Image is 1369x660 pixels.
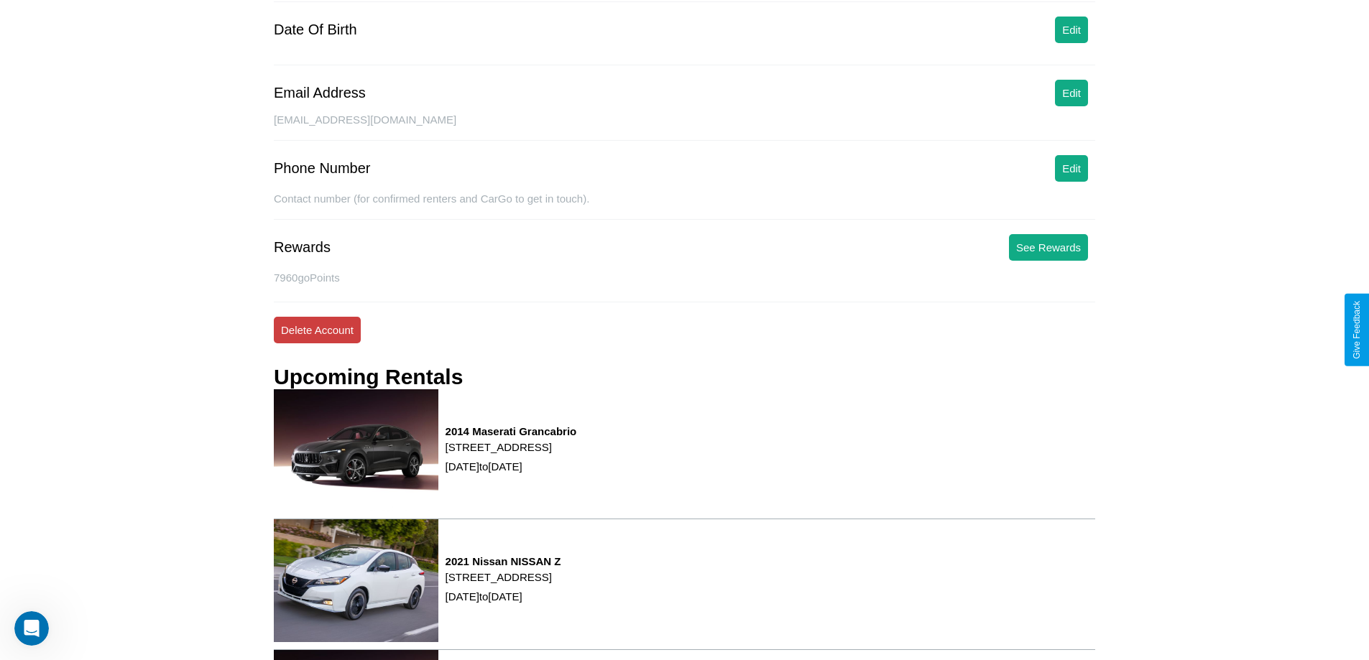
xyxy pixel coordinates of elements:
[274,268,1095,287] p: 7960 goPoints
[446,555,561,567] h3: 2021 Nissan NISSAN Z
[446,437,577,457] p: [STREET_ADDRESS]
[274,22,357,38] div: Date Of Birth
[1055,155,1088,182] button: Edit
[274,389,438,511] img: rental
[446,425,577,437] h3: 2014 Maserati Grancabrio
[1055,17,1088,43] button: Edit
[14,611,49,646] iframe: Intercom live chat
[274,365,463,389] h3: Upcoming Rentals
[274,519,438,642] img: rental
[274,317,361,343] button: Delete Account
[274,85,366,101] div: Email Address
[274,113,1095,141] div: [EMAIL_ADDRESS][DOMAIN_NAME]
[274,239,331,256] div: Rewards
[1352,301,1362,359] div: Give Feedback
[1055,80,1088,106] button: Edit
[274,192,1095,220] div: Contact number (for confirmed renters and CarGo to get in touch).
[446,587,561,606] p: [DATE] to [DATE]
[446,567,561,587] p: [STREET_ADDRESS]
[446,457,577,476] p: [DATE] to [DATE]
[274,160,371,177] div: Phone Number
[1009,234,1088,261] button: See Rewards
